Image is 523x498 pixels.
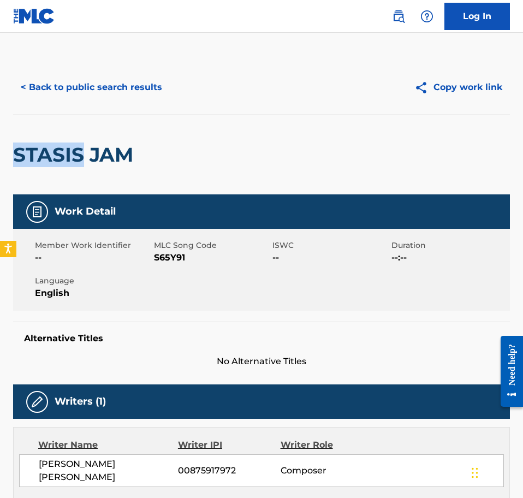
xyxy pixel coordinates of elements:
[13,8,55,24] img: MLC Logo
[55,395,106,408] h5: Writers (1)
[388,5,409,27] a: Public Search
[38,438,178,452] div: Writer Name
[35,275,151,287] span: Language
[13,143,139,167] h2: STASIS JAM
[281,464,373,477] span: Composer
[444,3,510,30] a: Log In
[414,81,433,94] img: Copy work link
[178,464,280,477] span: 00875917972
[391,251,508,264] span: --:--
[407,74,510,101] button: Copy work link
[55,205,116,218] h5: Work Detail
[492,326,523,416] iframe: Resource Center
[35,240,151,251] span: Member Work Identifier
[472,456,478,489] div: Drag
[420,10,433,23] img: help
[154,240,270,251] span: MLC Song Code
[154,251,270,264] span: S65Y91
[13,74,170,101] button: < Back to public search results
[272,240,389,251] span: ISWC
[178,438,281,452] div: Writer IPI
[416,5,438,27] div: Help
[31,395,44,408] img: Writers
[35,251,151,264] span: --
[39,458,178,484] span: [PERSON_NAME] [PERSON_NAME]
[281,438,374,452] div: Writer Role
[392,10,405,23] img: search
[31,205,44,218] img: Work Detail
[35,287,151,300] span: English
[391,240,508,251] span: Duration
[13,355,510,368] span: No Alternative Titles
[24,333,499,344] h5: Alternative Titles
[272,251,389,264] span: --
[468,446,523,498] iframe: Chat Widget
